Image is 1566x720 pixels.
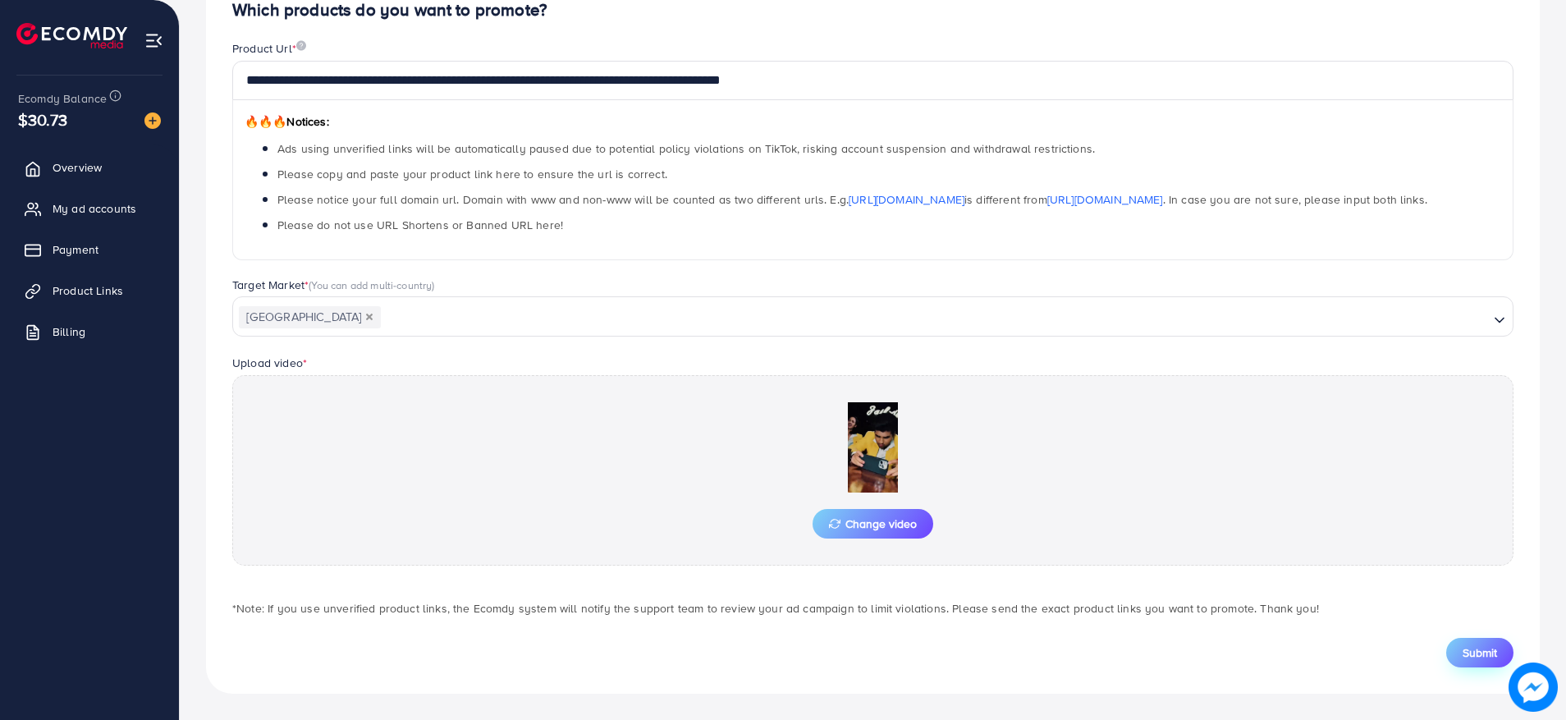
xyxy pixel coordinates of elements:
[1509,663,1558,712] img: image
[53,200,136,217] span: My ad accounts
[18,90,107,107] span: Ecomdy Balance
[849,191,964,208] a: [URL][DOMAIN_NAME]
[12,192,167,225] a: My ad accounts
[232,598,1513,618] p: *Note: If you use unverified product links, the Ecomdy system will notify the support team to rev...
[12,315,167,348] a: Billing
[16,23,127,48] img: logo
[53,282,123,299] span: Product Links
[245,113,286,130] span: 🔥🔥🔥
[245,113,329,130] span: Notices:
[277,140,1095,157] span: Ads using unverified links will be automatically paused due to potential policy violations on Tik...
[296,40,306,51] img: image
[53,159,102,176] span: Overview
[1446,638,1513,667] button: Submit
[232,296,1513,336] div: Search for option
[144,31,163,50] img: menu
[12,233,167,266] a: Payment
[791,402,955,493] img: Preview Image
[1047,191,1163,208] a: [URL][DOMAIN_NAME]
[277,217,563,233] span: Please do not use URL Shortens or Banned URL here!
[1463,644,1497,661] span: Submit
[18,108,67,131] span: $30.73
[239,306,381,329] span: [GEOGRAPHIC_DATA]
[829,518,917,530] span: Change video
[309,277,434,292] span: (You can add multi-country)
[813,509,933,539] button: Change video
[12,151,167,184] a: Overview
[277,191,1427,208] span: Please notice your full domain url. Domain with www and non-www will be counted as two different ...
[232,355,307,371] label: Upload video
[53,323,85,340] span: Billing
[277,166,667,182] span: Please copy and paste your product link here to ensure the url is correct.
[232,277,435,293] label: Target Market
[12,274,167,307] a: Product Links
[382,305,1487,331] input: Search for option
[365,313,373,321] button: Deselect Pakistan
[144,112,161,129] img: image
[232,40,306,57] label: Product Url
[53,241,98,258] span: Payment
